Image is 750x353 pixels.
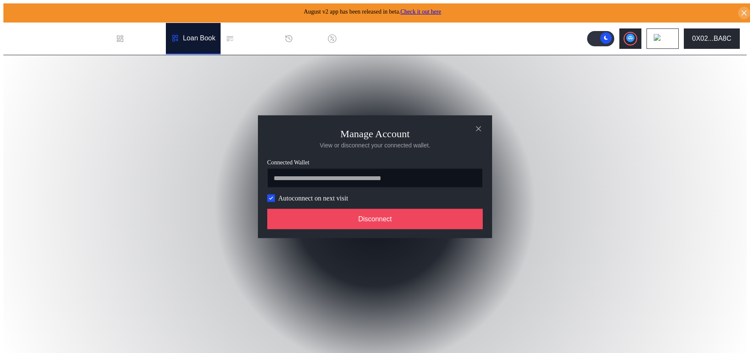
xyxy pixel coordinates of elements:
button: close modal [472,122,485,136]
div: Discount Factors [340,35,391,42]
span: August v2 app has been released in beta. [304,8,441,15]
div: History [297,35,318,42]
a: Check it out here [400,8,441,15]
label: Autoconnect on next visit [278,194,348,202]
div: Dashboard [128,35,161,42]
div: View or disconnect your connected wallet. [320,141,430,149]
div: Permissions [238,35,274,42]
button: Disconnect [267,209,483,229]
div: 0X02...BA8C [692,35,732,42]
div: Loan Book [183,34,215,42]
span: Connected Wallet [267,159,483,166]
h2: Manage Account [340,128,409,139]
img: chain logo [654,34,663,43]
